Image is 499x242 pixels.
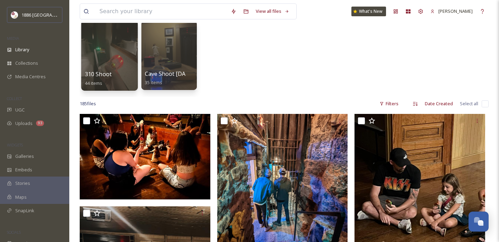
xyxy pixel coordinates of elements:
span: Collections [15,60,38,66]
span: UGC [15,107,25,113]
a: Cave Shoot [DATE]35 items [145,71,194,86]
span: Embeds [15,167,32,173]
a: [PERSON_NAME] [427,5,476,18]
span: Media Centres [15,73,46,80]
img: Waywardson119 (11).jpg [80,114,210,199]
div: 93 [36,120,44,126]
span: MEDIA [7,36,19,41]
span: WIDGETS [7,142,23,147]
span: 35 items [145,79,162,86]
span: 1886 [GEOGRAPHIC_DATA] [21,11,76,18]
span: Library [15,46,29,53]
a: View all files [252,5,293,18]
span: Stories [15,180,30,187]
span: COLLECT [7,96,22,101]
img: logos.png [11,11,18,18]
a: 310 Shoot44 items [85,71,112,86]
button: Open Chat [469,212,489,232]
span: Maps [15,194,27,200]
div: Filters [376,97,402,110]
span: Galleries [15,153,34,160]
input: Search your library [96,4,227,19]
a: What's New [351,7,386,16]
span: Select all [460,100,478,107]
span: 310 Shoot [85,70,112,78]
span: SnapLink [15,207,34,214]
span: 185 file s [80,100,96,107]
div: Date Created [421,97,456,110]
span: Cave Shoot [DATE] [145,70,194,78]
span: SOCIALS [7,230,21,235]
span: Uploads [15,120,33,127]
span: [PERSON_NAME] [438,8,473,14]
span: 44 items [85,80,103,86]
